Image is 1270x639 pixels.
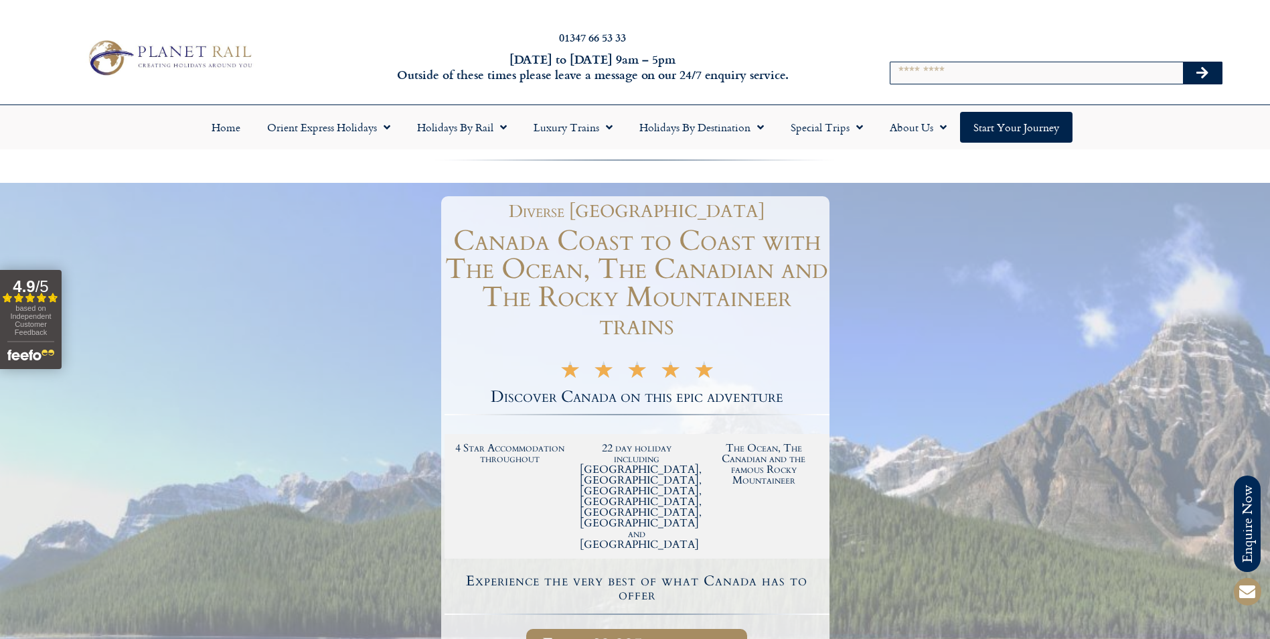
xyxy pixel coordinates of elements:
a: Luxury Trains [520,112,626,143]
i: ★ [660,365,681,380]
h4: Experience the very best of what Canada has to offer [447,574,827,602]
i: ★ [694,365,714,380]
a: Special Trips [777,112,876,143]
img: Planet Rail Train Holidays Logo [82,36,256,79]
button: Search [1183,62,1222,84]
a: Home [198,112,254,143]
a: Holidays by Rail [404,112,520,143]
a: Holidays by Destination [626,112,777,143]
a: Orient Express Holidays [254,112,404,143]
h2: 4 Star Accommodation throughout [453,443,567,464]
div: 5/5 [560,362,714,380]
h2: The Ocean, The Canadian and the famous Rocky Mountaineer [707,443,821,486]
h2: Discover Canada on this epic adventure [445,389,829,405]
a: About Us [876,112,960,143]
h1: Canada Coast to Coast with The Ocean, The Canadian and The Rocky Mountaineer trains [445,227,829,340]
h2: 22 day holiday including [GEOGRAPHIC_DATA], [GEOGRAPHIC_DATA], [GEOGRAPHIC_DATA], [GEOGRAPHIC_DAT... [580,443,694,550]
i: ★ [560,365,580,380]
i: ★ [593,365,614,380]
h6: [DATE] to [DATE] 9am – 5pm Outside of these times please leave a message on our 24/7 enquiry serv... [342,52,844,83]
a: Start your Journey [960,112,1073,143]
nav: Menu [7,112,1263,143]
i: ★ [627,365,647,380]
a: 01347 66 53 33 [559,29,626,45]
h1: Diverse [GEOGRAPHIC_DATA] [451,203,823,220]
